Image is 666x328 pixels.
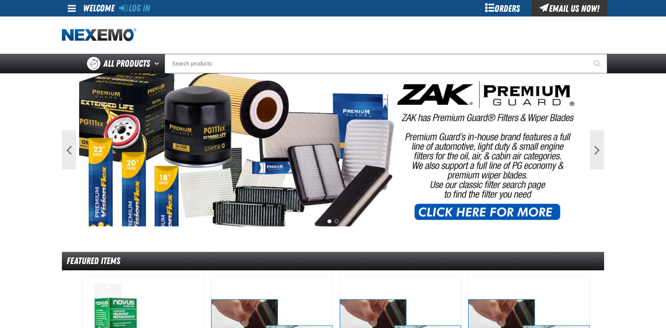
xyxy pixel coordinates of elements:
button: 2 of 2 [335,219,338,223]
button: Open All Products pages [152,54,165,73]
button: Next [590,130,604,169]
a: Log In [119,3,150,14]
button: 1 of 2 [328,219,331,223]
img: Nexemo logo [62,28,136,42]
button: Previous [62,130,76,169]
img: PG Filters & Wipers [79,73,587,226]
span: All Products [103,56,150,71]
button: Start Searching [588,54,607,73]
div: Featured Items [62,252,604,270]
input: Search [165,54,607,73]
